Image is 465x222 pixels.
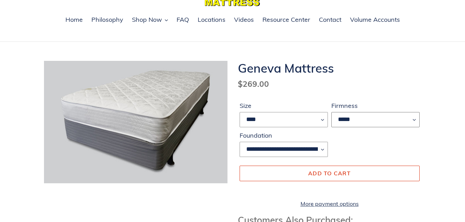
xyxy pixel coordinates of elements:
span: FAQ [177,16,189,24]
button: Shop Now [128,15,171,25]
span: Home [65,16,83,24]
a: Volume Accounts [347,15,403,25]
span: Add to cart [308,170,351,177]
a: Contact [315,15,345,25]
span: Shop Now [132,16,162,24]
span: Volume Accounts [350,16,400,24]
label: Size [240,101,328,110]
a: Resource Center [259,15,314,25]
h1: Geneva Mattress [238,61,421,75]
label: Firmness [331,101,420,110]
span: $269.00 [238,79,269,89]
label: Foundation [240,131,328,140]
a: Home [62,15,86,25]
span: Philosophy [91,16,123,24]
span: Resource Center [262,16,310,24]
a: Videos [231,15,257,25]
a: Locations [194,15,229,25]
span: Locations [198,16,225,24]
button: Add to cart [240,166,420,181]
span: Contact [319,16,341,24]
a: FAQ [173,15,193,25]
a: More payment options [240,200,420,208]
a: Philosophy [88,15,127,25]
span: Videos [234,16,254,24]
